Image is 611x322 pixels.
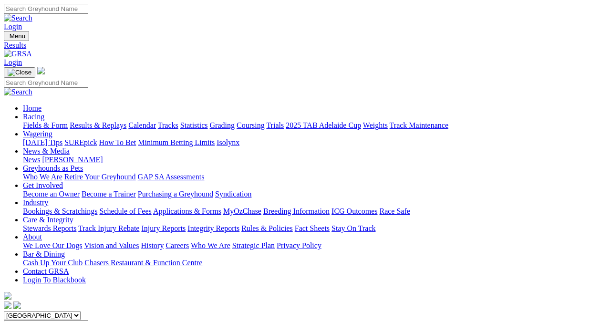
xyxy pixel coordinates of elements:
[187,224,239,232] a: Integrity Reports
[266,121,284,129] a: Trials
[138,173,205,181] a: GAP SA Assessments
[37,67,45,74] img: logo-grsa-white.png
[23,224,607,233] div: Care & Integrity
[4,4,88,14] input: Search
[23,216,73,224] a: Care & Integrity
[23,113,44,121] a: Racing
[4,31,29,41] button: Toggle navigation
[23,104,41,112] a: Home
[84,241,139,249] a: Vision and Values
[70,121,126,129] a: Results & Replays
[23,190,607,198] div: Get Involved
[23,233,42,241] a: About
[23,138,62,146] a: [DATE] Tips
[286,121,361,129] a: 2025 TAB Adelaide Cup
[99,138,136,146] a: How To Bet
[64,138,97,146] a: SUREpick
[23,121,607,130] div: Racing
[141,241,164,249] a: History
[23,259,83,267] a: Cash Up Your Club
[84,259,202,267] a: Chasers Restaurant & Function Centre
[232,241,275,249] a: Strategic Plan
[23,276,86,284] a: Login To Blackbook
[42,156,103,164] a: [PERSON_NAME]
[158,121,178,129] a: Tracks
[153,207,221,215] a: Applications & Forms
[128,121,156,129] a: Calendar
[241,224,293,232] a: Rules & Policies
[138,190,213,198] a: Purchasing a Greyhound
[331,207,377,215] a: ICG Outcomes
[331,224,375,232] a: Stay On Track
[180,121,208,129] a: Statistics
[191,241,230,249] a: Who We Are
[363,121,388,129] a: Weights
[4,292,11,300] img: logo-grsa-white.png
[10,32,25,40] span: Menu
[141,224,186,232] a: Injury Reports
[23,190,80,198] a: Become an Owner
[4,41,607,50] a: Results
[23,130,52,138] a: Wagering
[23,173,607,181] div: Greyhounds as Pets
[263,207,330,215] a: Breeding Information
[23,250,65,258] a: Bar & Dining
[78,224,139,232] a: Track Injury Rebate
[4,14,32,22] img: Search
[23,173,62,181] a: Who We Are
[4,301,11,309] img: facebook.svg
[23,267,69,275] a: Contact GRSA
[277,241,321,249] a: Privacy Policy
[23,156,40,164] a: News
[390,121,448,129] a: Track Maintenance
[4,67,35,78] button: Toggle navigation
[4,50,32,58] img: GRSA
[223,207,261,215] a: MyOzChase
[99,207,151,215] a: Schedule of Fees
[23,181,63,189] a: Get Involved
[210,121,235,129] a: Grading
[23,241,82,249] a: We Love Our Dogs
[23,207,607,216] div: Industry
[23,156,607,164] div: News & Media
[23,207,97,215] a: Bookings & Scratchings
[237,121,265,129] a: Coursing
[23,121,68,129] a: Fields & Form
[23,147,70,155] a: News & Media
[8,69,31,76] img: Close
[23,241,607,250] div: About
[217,138,239,146] a: Isolynx
[379,207,410,215] a: Race Safe
[4,22,22,31] a: Login
[13,301,21,309] img: twitter.svg
[4,58,22,66] a: Login
[23,198,48,207] a: Industry
[4,88,32,96] img: Search
[215,190,251,198] a: Syndication
[64,173,136,181] a: Retire Your Greyhound
[82,190,136,198] a: Become a Trainer
[23,164,83,172] a: Greyhounds as Pets
[23,138,607,147] div: Wagering
[138,138,215,146] a: Minimum Betting Limits
[23,224,76,232] a: Stewards Reports
[166,241,189,249] a: Careers
[4,78,88,88] input: Search
[23,259,607,267] div: Bar & Dining
[295,224,330,232] a: Fact Sheets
